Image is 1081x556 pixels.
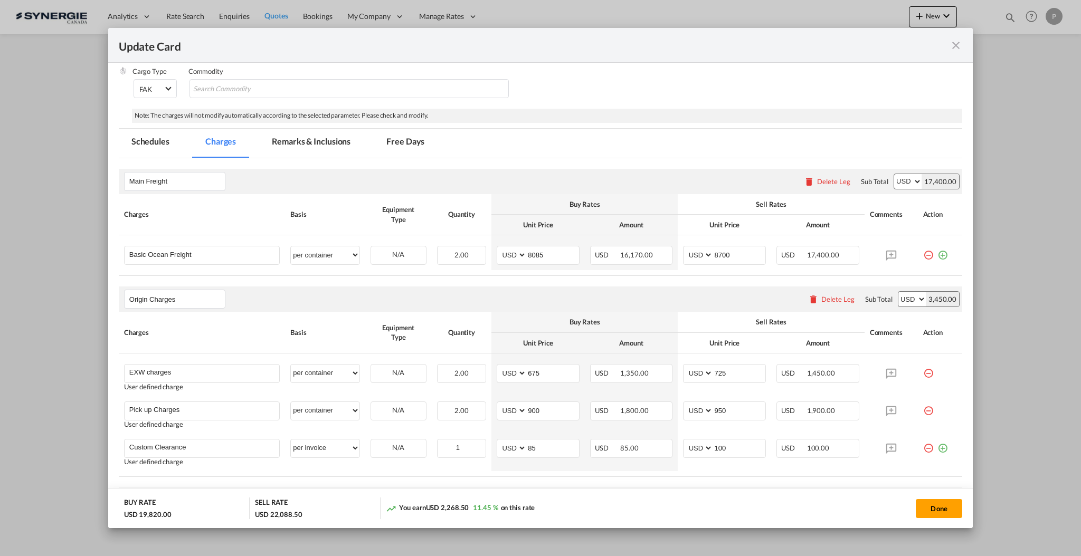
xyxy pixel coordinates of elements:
div: Charges [124,209,280,219]
input: Charge Name [129,439,279,455]
md-icon: icon-delete [804,176,814,187]
span: 2.00 [454,406,469,415]
md-tab-item: Remarks & Inclusions [259,129,363,158]
th: Unit Price [491,333,585,353]
input: 100 [713,439,765,455]
select: per container [291,365,359,381]
div: FAK [139,85,152,93]
input: 675 [527,365,579,380]
div: N/A [371,365,426,381]
label: Commodity [188,67,223,75]
img: cargo.png [119,66,127,75]
md-icon: icon-plus-circle-outline green-400-fg [937,439,948,449]
div: Quantity [437,328,487,337]
md-tab-item: Charges [193,129,249,158]
div: Quantity [437,209,487,219]
span: 2.00 [454,251,469,259]
div: Sub Total [861,177,888,186]
md-pagination-wrapper: Use the left and right arrow keys to navigate between tabs [119,129,448,158]
input: 8700 [713,246,765,262]
div: Basis [290,209,359,219]
th: Amount [585,333,678,353]
span: 11.45 % [473,503,498,512]
select: per container [291,246,359,263]
th: Unit Price [678,333,771,353]
div: User defined charge [124,420,280,428]
input: Charge Name [129,365,279,380]
th: Action [918,194,963,235]
th: Amount [771,215,865,235]
div: BUY RATE [124,497,156,510]
span: USD [781,251,805,259]
div: Sell Rates [683,317,859,327]
span: 85.00 [620,444,639,452]
div: 3,450.00 [926,292,959,306]
div: N/A [371,402,426,418]
button: Delete Leg [808,295,855,303]
div: USD 22,088.50 [255,510,302,519]
span: USD [595,444,619,452]
span: 1,350.00 [620,369,648,377]
span: 1,900.00 [807,406,835,415]
select: per invoice [291,439,359,456]
div: Equipment Type [371,323,426,342]
button: Delete Leg [804,177,850,186]
md-input-container: Pick up Charges [125,402,279,418]
input: 8085 [527,246,579,262]
div: N/A [371,246,426,263]
div: Note: The charges will not modify automatically according to the selected parameter. Please check... [132,109,962,123]
md-chips-wrap: Chips container with autocompletion. Enter the text area, type text to search, and then use the u... [189,79,509,98]
th: Unit Price [491,215,585,235]
md-icon: icon-minus-circle-outline red-400-fg [923,439,934,449]
div: Delete Leg [817,177,850,186]
th: Amount [771,333,865,353]
div: Charges [124,328,280,337]
md-icon: icon-minus-circle-outline red-400-fg [923,401,934,412]
span: 16,170.00 [620,251,652,259]
button: Done [916,499,962,518]
md-tab-item: Free Days [374,129,437,158]
div: Buy Rates [497,317,672,327]
md-dialog: Update Card Pickup ... [108,28,973,529]
input: Charge Name [129,402,279,418]
div: USD 19,820.00 [124,510,172,519]
md-select: Select Cargo type: FAK [134,79,177,98]
input: Leg Name [129,291,225,307]
md-icon: icon-delete [808,294,819,304]
input: 950 [713,402,765,418]
input: Charge Name [129,246,279,262]
span: USD [595,251,619,259]
span: USD [595,406,619,415]
input: Quantity [438,439,486,455]
label: Cargo Type [132,67,167,75]
span: 17,400.00 [807,251,839,259]
div: User defined charge [124,383,280,391]
div: Delete Leg [821,295,855,303]
div: Update Card [119,39,950,52]
div: Sub Total [865,294,893,304]
md-icon: icon-minus-circle-outline red-400-fg [923,364,934,375]
div: 17,400.00 [922,174,959,189]
input: 900 [527,402,579,418]
th: Action [918,312,963,353]
md-tab-item: Schedules [119,129,182,158]
select: per container [291,402,359,419]
th: Amount [585,215,678,235]
md-icon: icon-minus-circle-outline red-400-fg [923,246,934,256]
md-input-container: EXW charges [125,365,279,380]
span: USD [781,369,805,377]
md-icon: icon-trending-up [386,503,396,514]
span: USD [781,406,805,415]
th: Unit Price [678,215,771,235]
span: 2.00 [454,369,469,377]
md-input-container: Basic Ocean Freight [125,246,279,262]
span: 100.00 [807,444,829,452]
div: You earn on this rate [386,503,535,514]
th: Comments [865,312,918,353]
div: Equipment Type [371,205,426,224]
md-input-container: Custom Clearance [125,439,279,455]
th: Comments [865,194,918,235]
span: 1,450.00 [807,369,835,377]
div: User defined charge [124,458,280,466]
span: 1,800.00 [620,406,648,415]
